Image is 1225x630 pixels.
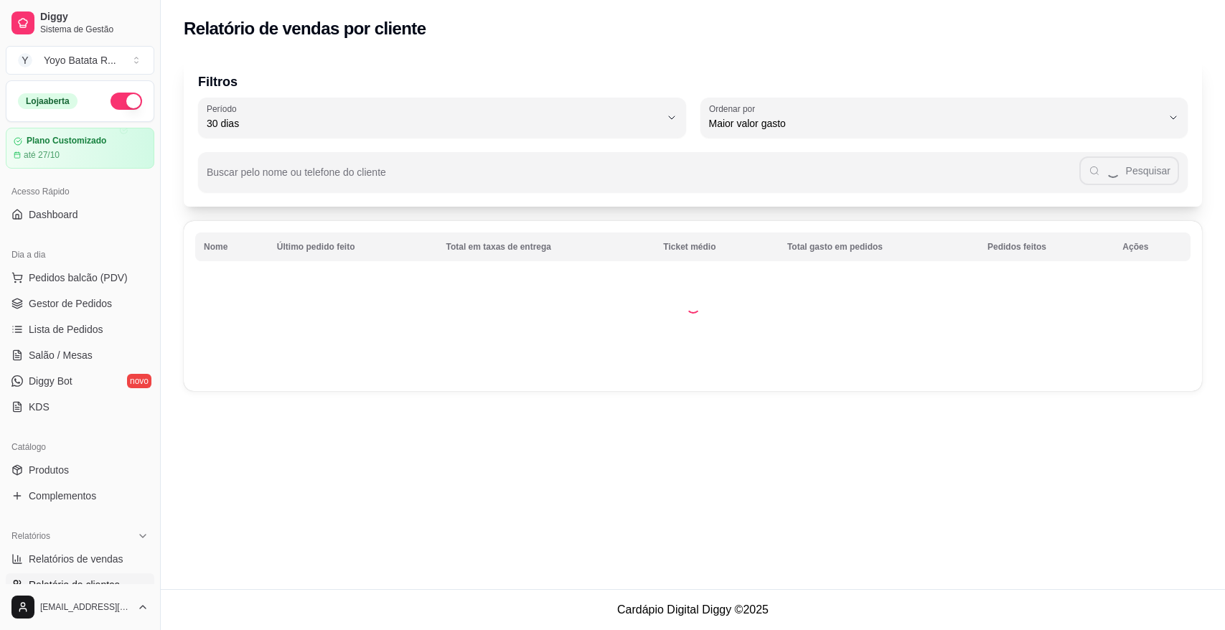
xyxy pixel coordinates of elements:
[198,98,686,138] button: Período30 dias
[6,243,154,266] div: Dia a dia
[111,93,142,110] button: Alterar Status
[6,370,154,392] a: Diggy Botnovo
[184,17,426,40] h2: Relatório de vendas por cliente
[6,573,154,596] a: Relatório de clientes
[29,463,69,477] span: Produtos
[6,590,154,624] button: [EMAIL_ADDRESS][DOMAIN_NAME]
[29,296,112,311] span: Gestor de Pedidos
[11,530,50,542] span: Relatórios
[29,552,123,566] span: Relatórios de vendas
[6,318,154,341] a: Lista de Pedidos
[24,149,60,161] article: até 27/10
[29,207,78,222] span: Dashboard
[18,93,78,109] div: Loja aberta
[6,484,154,507] a: Complementos
[6,180,154,203] div: Acesso Rápido
[161,589,1225,630] footer: Cardápio Digital Diggy © 2025
[6,128,154,169] a: Plano Customizadoaté 27/10
[207,103,241,115] label: Período
[40,11,149,24] span: Diggy
[6,436,154,459] div: Catálogo
[44,53,116,67] div: Yoyo Batata R ...
[29,348,93,362] span: Salão / Mesas
[29,271,128,285] span: Pedidos balcão (PDV)
[18,53,32,67] span: Y
[207,116,660,131] span: 30 dias
[6,395,154,418] a: KDS
[29,322,103,337] span: Lista de Pedidos
[6,203,154,226] a: Dashboard
[6,344,154,367] a: Salão / Mesas
[700,98,1188,138] button: Ordenar porMaior valor gasto
[207,171,1079,185] input: Buscar pelo nome ou telefone do cliente
[29,400,50,414] span: KDS
[27,136,106,146] article: Plano Customizado
[29,578,120,592] span: Relatório de clientes
[6,46,154,75] button: Select a team
[6,547,154,570] a: Relatórios de vendas
[40,24,149,35] span: Sistema de Gestão
[6,266,154,289] button: Pedidos balcão (PDV)
[709,116,1163,131] span: Maior valor gasto
[686,299,700,314] div: Loading
[709,103,760,115] label: Ordenar por
[6,292,154,315] a: Gestor de Pedidos
[40,601,131,613] span: [EMAIL_ADDRESS][DOMAIN_NAME]
[6,6,154,40] a: DiggySistema de Gestão
[29,489,96,503] span: Complementos
[198,72,1188,92] p: Filtros
[6,459,154,481] a: Produtos
[29,374,72,388] span: Diggy Bot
